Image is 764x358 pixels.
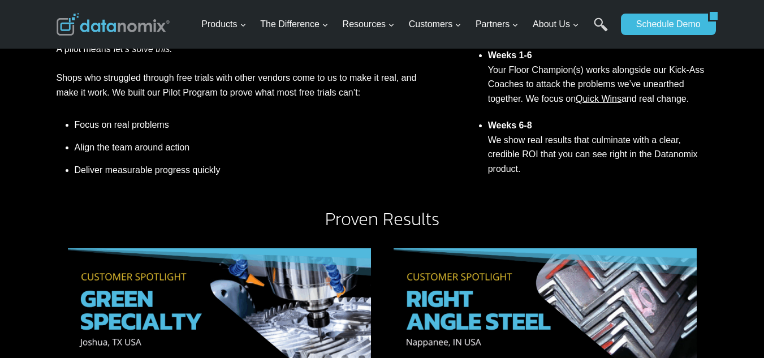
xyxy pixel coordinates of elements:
nav: Primary Navigation [197,6,615,43]
a: Quick Wins [576,94,621,103]
p: A free trial means A pilot means Shops who struggled through free trials with other vendors come ... [57,27,425,100]
h2: Proven Results [57,210,708,228]
li: Deliver measurable progress quickly [75,159,425,178]
a: Schedule Demo [621,14,708,35]
li: We show real results that culminate with a clear, credible ROI that you can see right in the Data... [488,112,708,182]
span: Partners [476,17,519,32]
li: Align the team around action [75,136,425,159]
a: Search [594,18,608,43]
img: Datanomix [57,13,170,36]
span: The Difference [260,17,329,32]
strong: Weeks 1-6 [488,50,532,60]
strong: Weeks 6-8 [488,120,532,130]
span: Products [201,17,246,32]
span: About Us [533,17,579,32]
span: Resources [343,17,395,32]
span: Customers [409,17,461,32]
li: Your Floor Champion(s) works alongside our Kick-Ass Coaches to attack the problems we’ve unearthe... [488,42,708,112]
em: “let’s solve this.” [111,44,175,54]
li: Focus on real problems [75,118,425,136]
